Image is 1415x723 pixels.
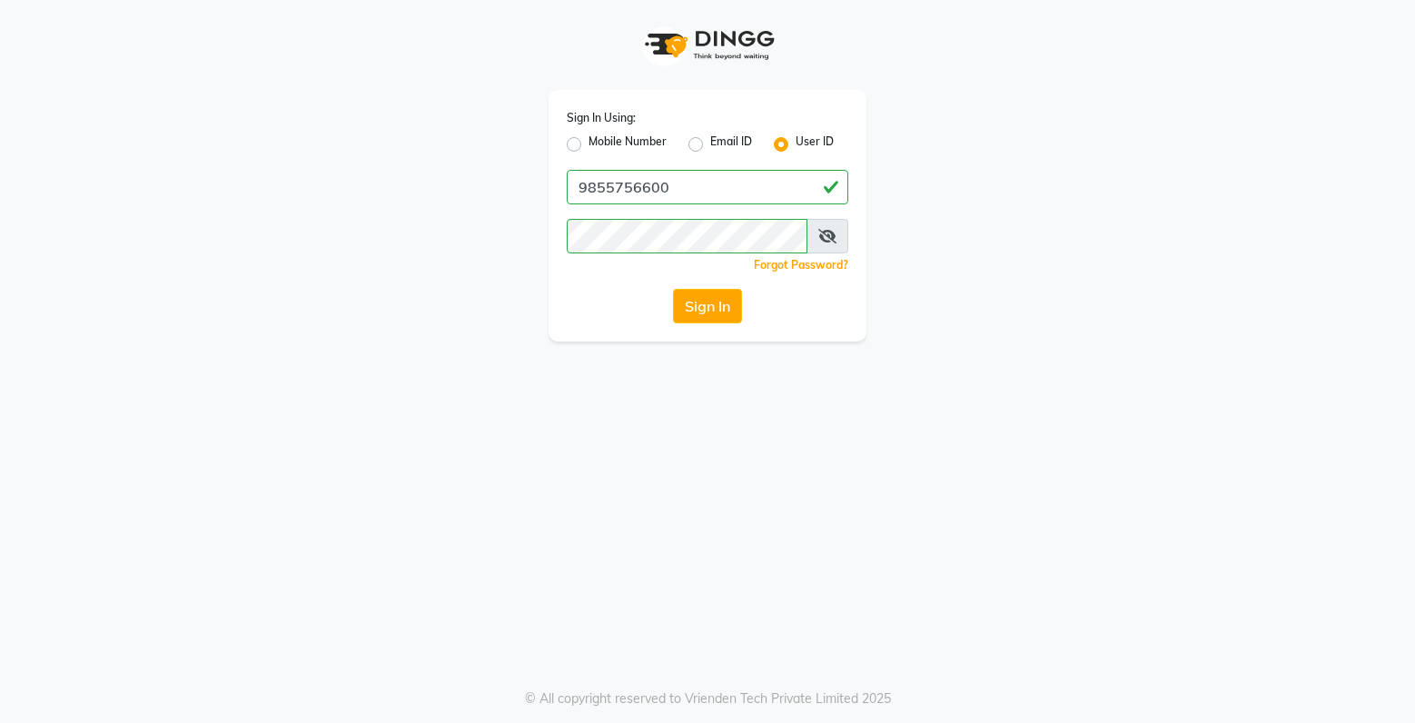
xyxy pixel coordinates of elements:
label: Sign In Using: [567,110,636,126]
input: Username [567,219,807,253]
input: Username [567,170,848,204]
label: Email ID [710,134,752,155]
label: Mobile Number [589,134,667,155]
img: logo1.svg [635,18,780,72]
label: User ID [796,134,834,155]
a: Forgot Password? [754,258,848,272]
button: Sign In [673,289,742,323]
